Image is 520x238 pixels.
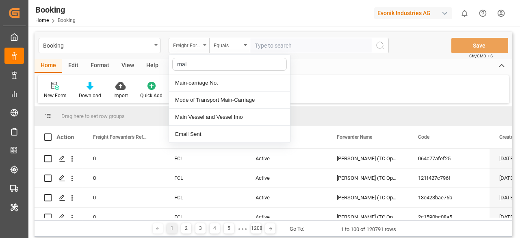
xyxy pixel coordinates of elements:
[210,223,220,234] div: 4
[327,188,408,207] div: [PERSON_NAME] (TC Operator)
[408,207,490,227] div: 2c1590bc08a5
[169,126,290,143] div: Email Sent
[327,207,408,227] div: [PERSON_NAME] (TC Operator)
[84,59,115,73] div: Format
[39,38,160,53] button: open menu
[474,4,492,22] button: Help Center
[113,92,128,99] div: Import
[35,207,83,227] div: Press SPACE to select this row.
[165,207,246,227] div: FCL
[43,40,152,50] div: Booking
[224,223,234,234] div: 5
[140,92,162,99] div: Quick Add
[83,168,165,188] div: 0
[251,223,261,234] div: 1208
[246,188,327,207] div: Active
[35,188,83,207] div: Press SPACE to select this row.
[83,188,165,207] div: 0
[93,134,147,140] span: Freight Forwarder's Reference No.
[165,168,246,188] div: FCL
[61,113,125,119] span: Drag here to set row groups
[56,133,74,141] div: Action
[250,38,372,53] input: Type to search
[165,188,246,207] div: FCL
[209,38,250,53] button: open menu
[165,149,246,168] div: FCL
[115,59,140,73] div: View
[169,38,209,53] button: close menu
[451,38,508,53] button: Save
[372,38,389,53] button: search button
[246,207,327,227] div: Active
[238,226,247,232] div: ● ● ●
[341,225,396,234] div: 1 to 100 of 120791 rows
[35,4,76,16] div: Booking
[44,92,67,99] div: New Form
[140,59,165,73] div: Help
[83,149,165,168] div: 0
[455,4,474,22] button: show 0 new notifications
[246,168,327,188] div: Active
[374,5,455,21] button: Evonik Industries AG
[246,149,327,168] div: Active
[337,134,372,140] span: Forwarder Name
[408,149,490,168] div: 064c77afef25
[169,74,290,92] div: Main-carriage No.
[327,168,408,188] div: [PERSON_NAME] (TC Operator)
[469,53,493,59] span: Ctrl/CMD + S
[195,223,206,234] div: 3
[62,59,84,73] div: Edit
[418,134,429,140] span: Code
[35,168,83,188] div: Press SPACE to select this row.
[173,40,201,49] div: Freight Forwarder's Reference No.
[408,168,490,188] div: 121f427c796f
[181,223,191,234] div: 2
[79,92,101,99] div: Download
[408,188,490,207] div: 13e423bae76b
[290,225,304,233] div: Go To:
[35,17,49,23] a: Home
[169,92,290,109] div: Mode of Transport Main-Carriage
[167,223,177,234] div: 1
[214,40,241,49] div: Equals
[35,59,62,73] div: Home
[172,58,287,71] input: Search
[374,7,452,19] div: Evonik Industries AG
[327,149,408,168] div: [PERSON_NAME] (TC Operator)
[83,207,165,227] div: 0
[169,109,290,126] div: Main Vessel and Vessel Imo
[35,149,83,168] div: Press SPACE to select this row.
